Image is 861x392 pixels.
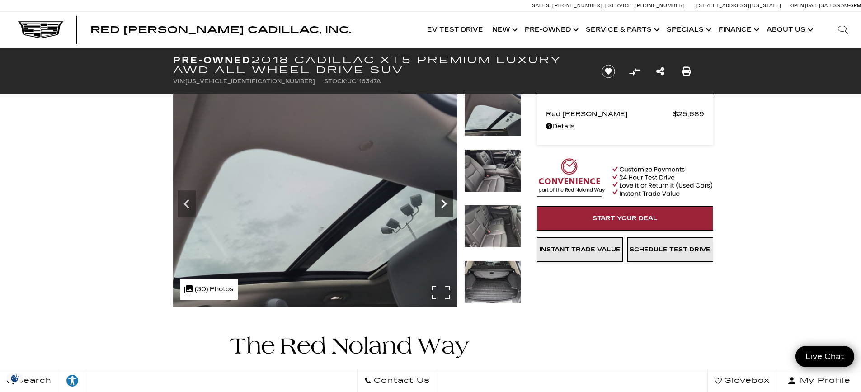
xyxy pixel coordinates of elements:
div: Previous [178,190,196,217]
img: Used 2018 Radiant Silver Metallic Cadillac Premium Luxury AWD image 23 [464,205,521,248]
h1: 2018 Cadillac XT5 Premium Luxury AWD All Wheel Drive SUV [173,55,587,75]
a: Details [546,120,704,133]
img: Used 2018 Radiant Silver Metallic Cadillac Premium Luxury AWD image 22 [464,149,521,192]
span: Sales: [821,3,837,9]
span: Sales: [532,3,551,9]
a: Print this Pre-Owned 2018 Cadillac XT5 Premium Luxury AWD All Wheel Drive SUV [682,65,691,78]
span: [US_VEHICLE_IDENTIFICATION_NUMBER] [185,78,315,85]
a: Contact Us [357,369,437,392]
span: VIN: [173,78,185,85]
span: UC116347A [347,78,381,85]
img: Cadillac Dark Logo with Cadillac White Text [18,21,63,38]
a: Share this Pre-Owned 2018 Cadillac XT5 Premium Luxury AWD All Wheel Drive SUV [656,65,664,78]
a: Schedule Test Drive [627,237,713,262]
span: Live Chat [801,351,849,362]
a: Finance [714,12,762,48]
section: Click to Open Cookie Consent Modal [5,373,25,383]
img: Used 2018 Radiant Silver Metallic Cadillac Premium Luxury AWD image 21 [173,94,457,308]
img: Used 2018 Radiant Silver Metallic Cadillac Premium Luxury AWD image 24 [464,260,521,303]
a: Live Chat [795,346,854,367]
strong: Pre-Owned [173,55,251,66]
button: Save vehicle [598,64,618,79]
span: [PHONE_NUMBER] [635,3,685,9]
a: Red [PERSON_NAME] $25,689 [546,108,704,120]
span: Stock: [324,78,347,85]
div: Explore your accessibility options [59,374,86,387]
img: Opt-Out Icon [5,373,25,383]
span: Glovebox [722,374,770,387]
span: Contact Us [372,374,430,387]
span: Schedule Test Drive [630,246,710,253]
a: Service & Parts [581,12,662,48]
div: Search [825,12,861,48]
a: Specials [662,12,714,48]
a: New [488,12,520,48]
span: Start Your Deal [593,215,658,222]
span: Red [PERSON_NAME] [546,108,673,120]
span: My Profile [796,374,851,387]
span: Service: [608,3,633,9]
div: Next [435,190,453,217]
span: $25,689 [673,108,704,120]
span: Red [PERSON_NAME] Cadillac, Inc. [90,24,351,35]
a: EV Test Drive [423,12,488,48]
span: Search [14,374,52,387]
img: Used 2018 Radiant Silver Metallic Cadillac Premium Luxury AWD image 21 [464,94,521,137]
a: About Us [762,12,816,48]
div: (30) Photos [180,279,238,300]
a: Start Your Deal [537,206,713,231]
a: Pre-Owned [520,12,581,48]
span: Open [DATE] [790,3,820,9]
a: [STREET_ADDRESS][US_STATE] [696,3,781,9]
span: [PHONE_NUMBER] [552,3,603,9]
a: Glovebox [707,369,777,392]
a: Red [PERSON_NAME] Cadillac, Inc. [90,25,351,34]
a: Explore your accessibility options [59,369,86,392]
button: Open user profile menu [777,369,861,392]
a: Instant Trade Value [537,237,623,262]
span: 9 AM-6 PM [837,3,861,9]
span: Instant Trade Value [539,246,621,253]
a: Service: [PHONE_NUMBER] [605,3,687,8]
a: Sales: [PHONE_NUMBER] [532,3,605,8]
button: Compare Vehicle [628,65,641,78]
